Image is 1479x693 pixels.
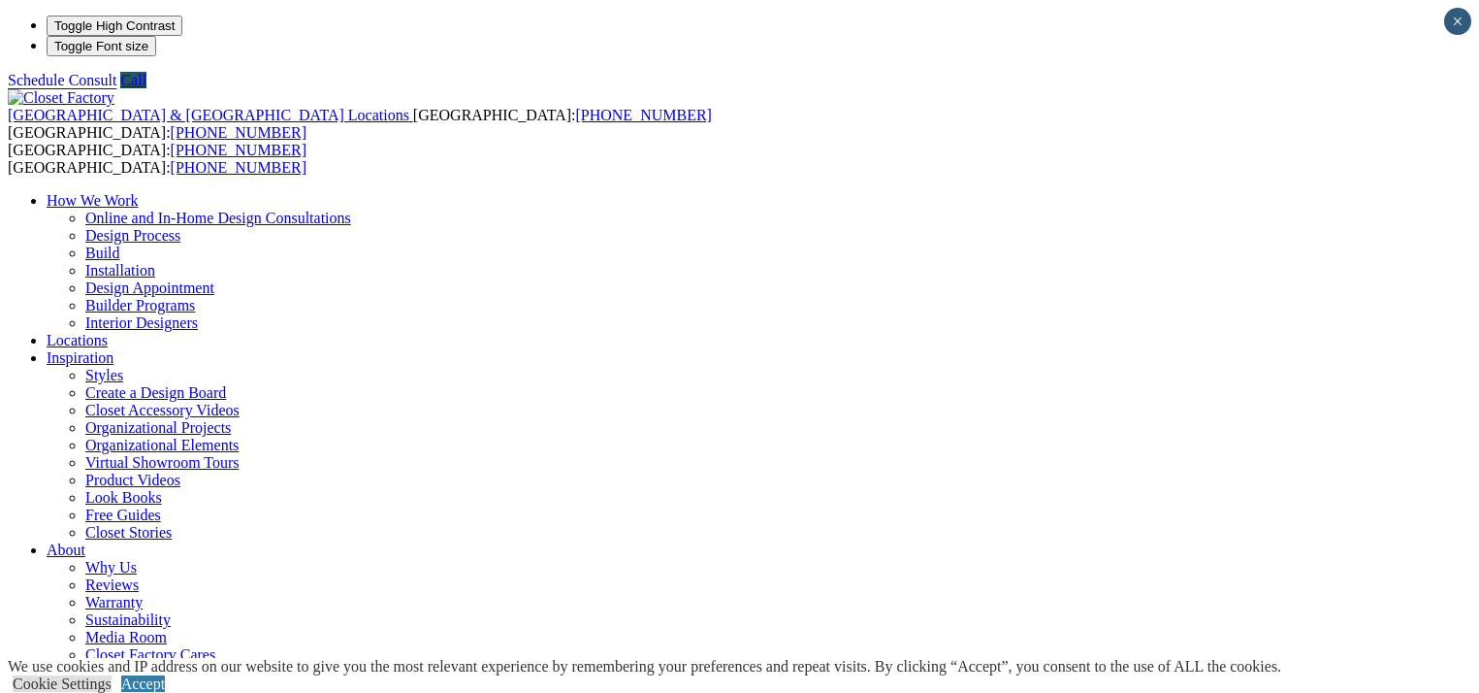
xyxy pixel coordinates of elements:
a: Design Process [85,227,180,244]
a: Reviews [85,577,139,593]
a: Build [85,245,120,261]
a: Why Us [85,559,137,576]
a: Warranty [85,594,143,610]
a: Builder Programs [85,297,195,313]
a: Sustainability [85,611,171,628]
a: Closet Stories [85,524,172,541]
a: Call [120,72,146,88]
a: Cookie Settings [13,676,112,692]
a: Styles [85,367,123,383]
a: [PHONE_NUMBER] [171,124,306,141]
a: Interior Designers [85,314,198,331]
img: Closet Factory [8,89,114,107]
a: Organizational Elements [85,437,239,453]
a: [GEOGRAPHIC_DATA] & [GEOGRAPHIC_DATA] Locations [8,107,413,123]
span: [GEOGRAPHIC_DATA]: [GEOGRAPHIC_DATA]: [8,142,306,176]
a: Design Appointment [85,280,214,296]
a: Locations [47,332,108,348]
a: Online and In-Home Design Consultations [85,210,351,226]
a: How We Work [47,192,139,209]
a: Closet Accessory Videos [85,402,240,418]
span: [GEOGRAPHIC_DATA]: [GEOGRAPHIC_DATA]: [8,107,712,141]
a: Create a Design Board [85,384,226,401]
button: Toggle High Contrast [47,16,182,36]
a: Media Room [85,629,167,645]
button: Close [1444,8,1471,35]
span: [GEOGRAPHIC_DATA] & [GEOGRAPHIC_DATA] Locations [8,107,409,123]
a: Virtual Showroom Tours [85,454,240,471]
a: Closet Factory Cares [85,646,215,663]
span: Toggle High Contrast [54,18,175,33]
a: [PHONE_NUMBER] [575,107,711,123]
a: Look Books [85,489,162,506]
div: We use cookies and IP address on our website to give you the most relevant experience by remember... [8,658,1281,676]
a: Schedule Consult [8,72,116,88]
a: [PHONE_NUMBER] [171,142,306,158]
a: Accept [121,676,165,692]
a: About [47,542,85,558]
a: Inspiration [47,349,113,366]
a: Free Guides [85,507,161,523]
span: Toggle Font size [54,39,148,53]
a: Organizational Projects [85,419,231,436]
a: Installation [85,262,155,279]
a: Product Videos [85,472,180,488]
button: Toggle Font size [47,36,156,56]
a: [PHONE_NUMBER] [171,159,306,176]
